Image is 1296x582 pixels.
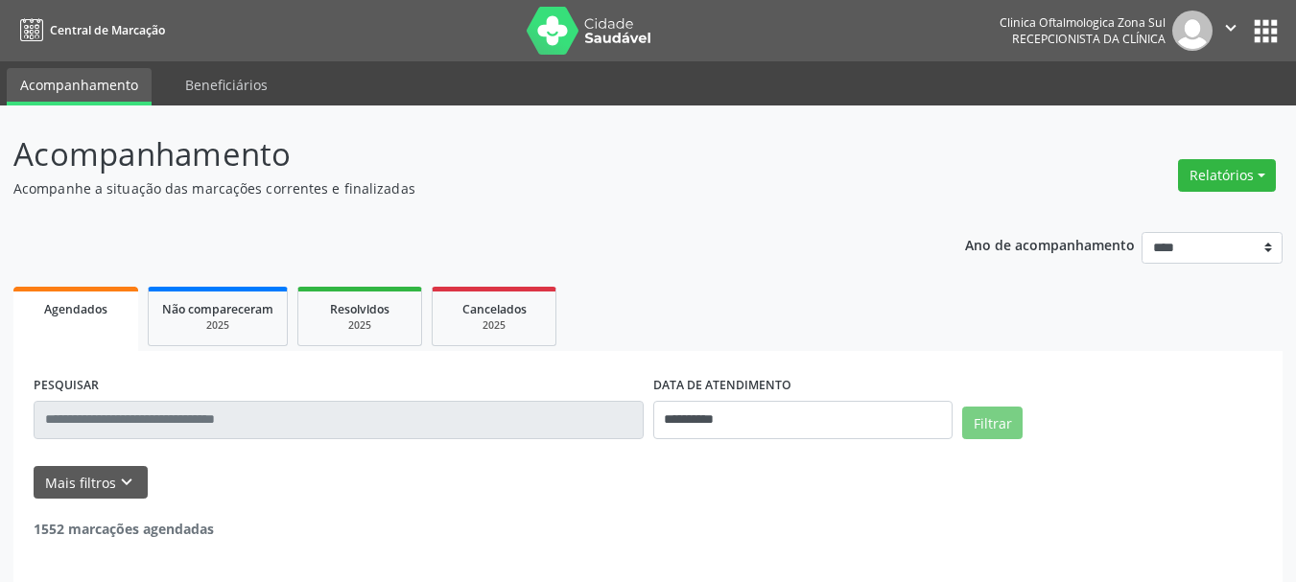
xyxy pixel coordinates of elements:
[1172,11,1213,51] img: img
[34,466,148,500] button: Mais filtroskeyboard_arrow_down
[1178,159,1276,192] button: Relatórios
[44,301,107,317] span: Agendados
[446,318,542,333] div: 2025
[7,68,152,105] a: Acompanhamento
[462,301,527,317] span: Cancelados
[172,68,281,102] a: Beneficiários
[162,318,273,333] div: 2025
[1213,11,1249,51] button: 
[965,232,1135,256] p: Ano de acompanhamento
[653,371,791,401] label: DATA DE ATENDIMENTO
[162,301,273,317] span: Não compareceram
[330,301,389,317] span: Resolvidos
[13,178,902,198] p: Acompanhe a situação das marcações correntes e finalizadas
[312,318,408,333] div: 2025
[50,22,165,38] span: Central de Marcação
[34,520,214,538] strong: 1552 marcações agendadas
[1012,31,1166,47] span: Recepcionista da clínica
[962,407,1023,439] button: Filtrar
[116,472,137,493] i: keyboard_arrow_down
[34,371,99,401] label: PESQUISAR
[1249,14,1283,48] button: apps
[1220,17,1241,38] i: 
[13,130,902,178] p: Acompanhamento
[13,14,165,46] a: Central de Marcação
[1000,14,1166,31] div: Clinica Oftalmologica Zona Sul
